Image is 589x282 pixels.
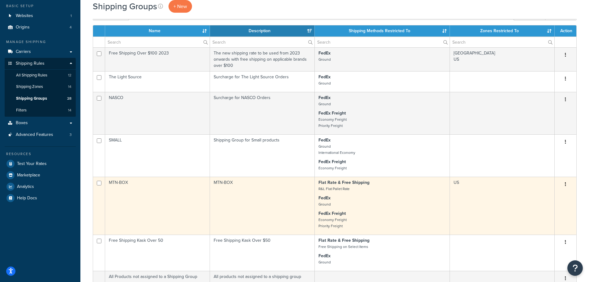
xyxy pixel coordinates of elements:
td: MTN-BOX [105,177,210,235]
span: + New [173,3,187,10]
td: US [450,177,555,235]
td: Free Shipping Over $100 2023 [105,47,210,71]
input: Search [210,37,314,47]
span: 14 [68,84,71,89]
li: Websites [5,10,76,22]
strong: FedEx [318,253,331,259]
td: Surcharge for The Light Source Orders [210,71,315,92]
a: Shipping Zones 14 [5,81,76,93]
small: Ground [318,57,331,62]
a: Advanced Features 3 [5,129,76,141]
span: 4 [70,25,72,30]
td: SMALL [105,134,210,177]
strong: FedEx Freight [318,110,346,116]
li: Shipping Rules [5,58,76,117]
small: Economy Freight [318,165,347,171]
a: Test Your Rates [5,158,76,169]
strong: Flat Rate & Free Shipping [318,237,369,244]
strong: FedEx [318,195,331,201]
small: Ground [318,80,331,86]
td: MTN-BOX [210,177,315,235]
a: Shipping Rules [5,58,76,69]
span: 3 [70,132,72,137]
li: Shipping Zones [5,81,76,93]
a: Websites 1 [5,10,76,22]
input: Search [315,37,450,47]
div: Basic Setup [5,3,76,9]
span: 12 [68,73,71,78]
span: Shipping Groups [16,96,47,101]
span: Help Docs [17,196,37,201]
a: Filters 14 [5,105,76,116]
span: Filters [16,108,27,113]
span: Shipping Rules [16,61,45,66]
strong: FedEx [318,94,331,101]
small: R&L Flat Pallet Rate [318,186,350,192]
th: Name: activate to sort column ascending [105,25,210,37]
strong: FedEx [318,50,331,56]
a: Shipping Groups 28 [5,93,76,104]
span: Advanced Features [16,132,53,137]
span: Origins [16,25,30,30]
strong: Flat Rate & Free Shipping [318,179,369,186]
input: Search [450,37,554,47]
input: Search [105,37,210,47]
span: Test Your Rates [17,161,47,167]
th: Shipping Methods Restricted To: activate to sort column ascending [315,25,450,37]
small: Free Shipping on Select Items [318,244,368,249]
small: Ground [318,202,331,207]
td: Free Shipping Kask Over 50 [105,235,210,271]
li: All Shipping Rules [5,70,76,81]
th: Description: activate to sort column ascending [210,25,315,37]
small: Ground [318,101,331,107]
td: The new shipping rate to be used from 2023 onwards with free shipping on applicable brands over $100 [210,47,315,71]
li: Shipping Groups [5,93,76,104]
small: Ground [318,259,331,265]
a: Marketplace [5,170,76,181]
a: Carriers [5,46,76,58]
small: Economy Freight Priority Freight [318,217,347,229]
span: 1 [70,13,72,19]
a: All Shipping Rules 12 [5,70,76,81]
td: Shipping Group for Small products [210,134,315,177]
strong: FedEx Freight [318,210,346,217]
span: Boxes [16,120,28,126]
div: Resources [5,151,76,157]
td: Free Shipping Kask Over $50 [210,235,315,271]
a: Origins 4 [5,22,76,33]
span: Shipping Zones [16,84,43,89]
small: Ground International Economy [318,144,355,155]
td: [GEOGRAPHIC_DATA] US [450,47,555,71]
td: The Light Source [105,71,210,92]
div: Manage Shipping [5,39,76,45]
span: Analytics [17,184,34,189]
strong: FedEx [318,74,331,80]
span: All Shipping Rules [16,73,47,78]
td: NASCO [105,92,210,134]
small: Economy Freight Priority Freight [318,117,347,128]
h1: Shipping Groups [93,0,157,12]
span: Carriers [16,49,31,54]
span: 14 [68,108,71,113]
li: Advanced Features [5,129,76,141]
li: Filters [5,105,76,116]
th: Action [555,25,576,37]
strong: FedEx [318,137,331,143]
span: Websites [16,13,33,19]
td: Surcharge for NASCO Orders [210,92,315,134]
a: Help Docs [5,193,76,204]
th: Zones Restricted To: activate to sort column ascending [450,25,555,37]
a: Boxes [5,117,76,129]
span: 28 [67,96,71,101]
button: Open Resource Center [567,260,583,276]
li: Origins [5,22,76,33]
a: Analytics [5,181,76,192]
span: Marketplace [17,173,40,178]
strong: FedEx Freight [318,158,346,165]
